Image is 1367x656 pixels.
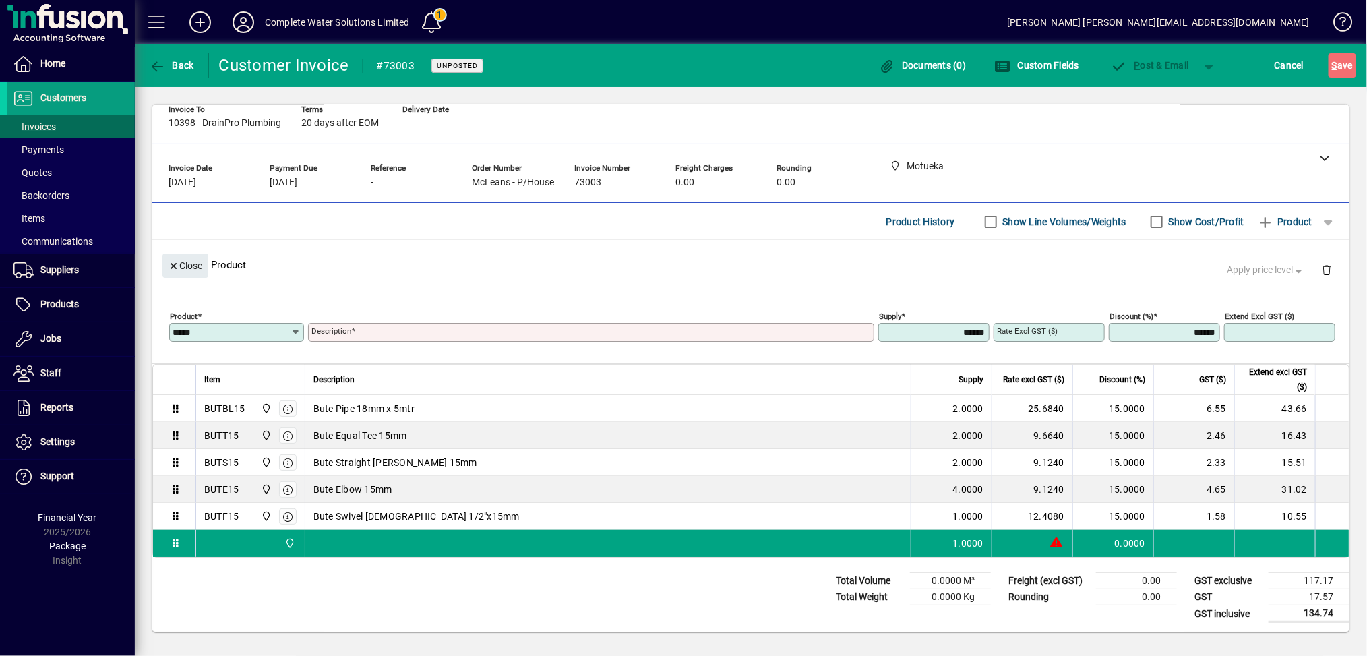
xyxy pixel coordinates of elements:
[204,483,239,496] div: BUTE15
[1096,589,1177,605] td: 0.00
[7,115,135,138] a: Invoices
[169,177,196,188] span: [DATE]
[953,537,984,550] span: 1.0000
[1222,258,1311,282] button: Apply price level
[879,311,901,321] mat-label: Supply
[675,177,694,188] span: 0.00
[159,259,212,271] app-page-header-button: Close
[40,58,65,69] span: Home
[1153,476,1234,503] td: 4.65
[959,372,983,387] span: Supply
[829,573,910,589] td: Total Volume
[152,240,1349,289] div: Product
[777,177,795,188] span: 0.00
[1199,372,1226,387] span: GST ($)
[1110,311,1153,321] mat-label: Discount (%)
[1332,55,1353,76] span: ave
[49,541,86,551] span: Package
[13,167,52,178] span: Quotes
[1153,395,1234,422] td: 6.55
[1225,311,1294,321] mat-label: Extend excl GST ($)
[257,482,273,497] span: Motueka
[1153,422,1234,449] td: 2.46
[997,326,1058,336] mat-label: Rate excl GST ($)
[991,53,1083,78] button: Custom Fields
[40,299,79,309] span: Products
[1234,422,1315,449] td: 16.43
[437,61,478,70] span: Unposted
[40,436,75,447] span: Settings
[7,138,135,161] a: Payments
[1188,589,1269,605] td: GST
[574,177,601,188] span: 73003
[1188,573,1269,589] td: GST exclusive
[222,10,265,34] button: Profile
[1275,55,1304,76] span: Cancel
[879,60,967,71] span: Documents (0)
[1332,60,1337,71] span: S
[204,456,239,469] div: BUTS15
[13,144,64,155] span: Payments
[204,510,239,523] div: BUTF15
[1000,215,1126,229] label: Show Line Volumes/Weights
[7,47,135,81] a: Home
[1000,483,1064,496] div: 9.1240
[1269,589,1349,605] td: 17.57
[1000,402,1064,415] div: 25.6840
[13,236,93,247] span: Communications
[7,288,135,322] a: Products
[1096,573,1177,589] td: 0.00
[7,425,135,459] a: Settings
[1072,395,1153,422] td: 15.0000
[40,92,86,103] span: Customers
[7,357,135,390] a: Staff
[1104,53,1196,78] button: Post & Email
[1007,11,1310,33] div: [PERSON_NAME] [PERSON_NAME][EMAIL_ADDRESS][DOMAIN_NAME]
[1234,476,1315,503] td: 31.02
[7,254,135,287] a: Suppliers
[402,118,405,129] span: -
[40,367,61,378] span: Staff
[1134,60,1141,71] span: P
[1234,449,1315,476] td: 15.51
[1310,254,1343,286] button: Delete
[1234,503,1315,530] td: 10.55
[257,455,273,470] span: Motueka
[7,207,135,230] a: Items
[1329,53,1356,78] button: Save
[170,311,198,321] mat-label: Product
[881,210,961,234] button: Product History
[1072,476,1153,503] td: 15.0000
[910,589,991,605] td: 0.0000 Kg
[40,402,73,413] span: Reports
[38,512,97,523] span: Financial Year
[1072,530,1153,557] td: 0.0000
[257,401,273,416] span: Motueka
[313,402,415,415] span: Bute Pipe 18mm x 5mtr
[1099,372,1145,387] span: Discount (%)
[953,456,984,469] span: 2.0000
[1269,605,1349,622] td: 134.74
[313,510,520,523] span: Bute Swivel [DEMOGRAPHIC_DATA] 1/2"x15mm
[1000,510,1064,523] div: 12.4080
[313,483,392,496] span: Bute Elbow 15mm
[953,510,984,523] span: 1.0000
[257,428,273,443] span: Motueka
[311,326,351,336] mat-label: Description
[7,161,135,184] a: Quotes
[910,573,991,589] td: 0.0000 M³
[1243,365,1307,394] span: Extend excl GST ($)
[1234,395,1315,422] td: 43.66
[953,483,984,496] span: 4.0000
[472,177,554,188] span: McLeans - P/House
[7,184,135,207] a: Backorders
[40,471,74,481] span: Support
[1000,429,1064,442] div: 9.6640
[876,53,970,78] button: Documents (0)
[1271,53,1308,78] button: Cancel
[265,11,410,33] div: Complete Water Solutions Limited
[1188,605,1269,622] td: GST inclusive
[169,118,281,129] span: 10398 - DrainPro Plumbing
[377,55,415,77] div: #73003
[219,55,349,76] div: Customer Invoice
